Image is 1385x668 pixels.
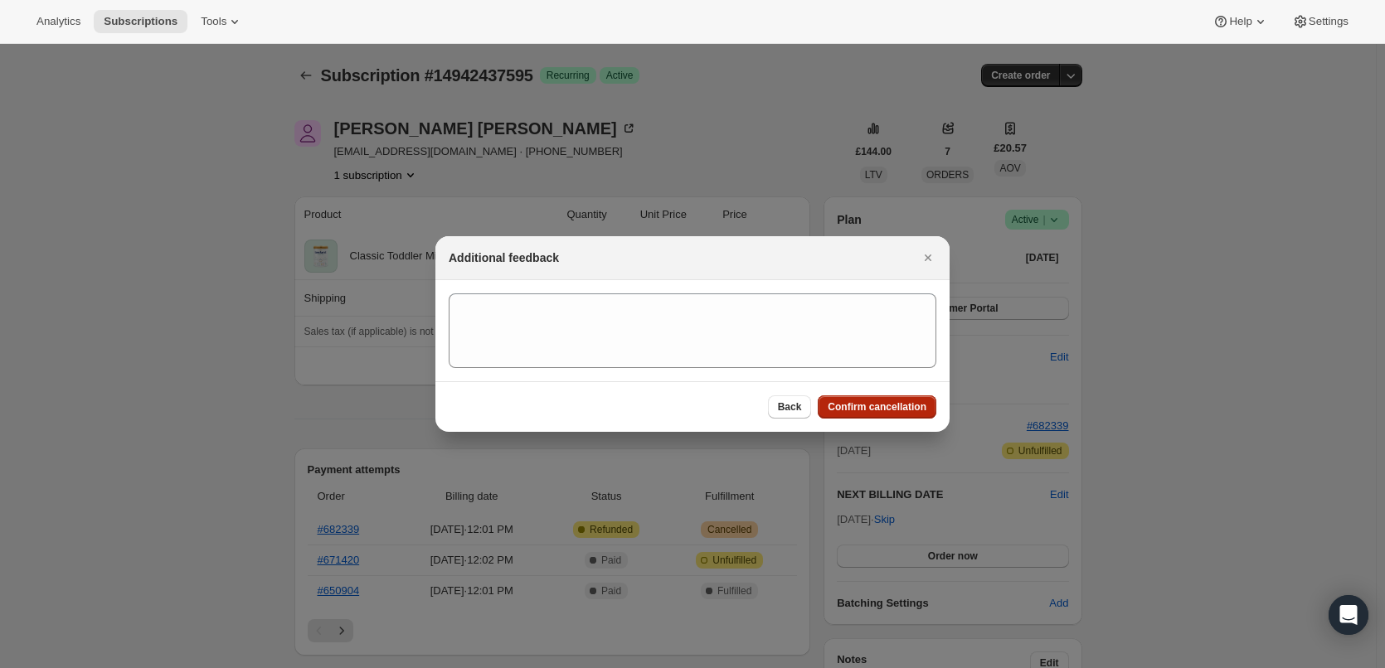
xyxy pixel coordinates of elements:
[104,15,177,28] span: Subscriptions
[916,246,940,269] button: Close
[94,10,187,33] button: Subscriptions
[1329,595,1368,635] div: Open Intercom Messenger
[201,15,226,28] span: Tools
[1282,10,1358,33] button: Settings
[27,10,90,33] button: Analytics
[449,249,559,266] h2: Additional feedback
[778,400,802,414] span: Back
[1203,10,1278,33] button: Help
[191,10,253,33] button: Tools
[818,395,936,419] button: Confirm cancellation
[1229,15,1251,28] span: Help
[768,395,812,419] button: Back
[1309,15,1349,28] span: Settings
[828,400,926,414] span: Confirm cancellation
[36,15,80,28] span: Analytics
